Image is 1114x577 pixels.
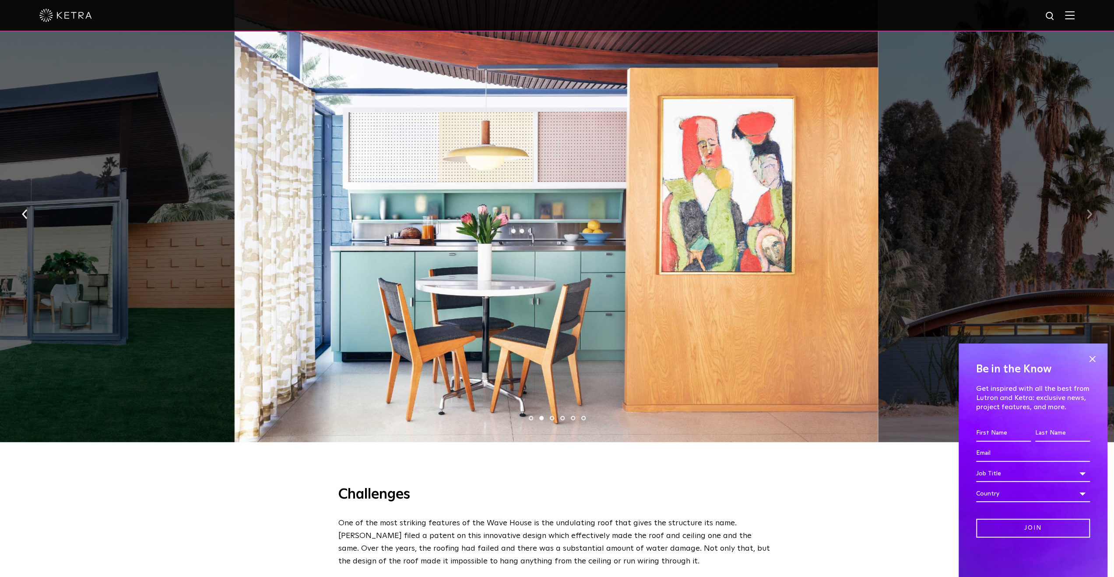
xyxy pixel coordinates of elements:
[338,486,776,504] h3: Challenges
[338,519,770,565] span: One of the most striking features of the Wave House is the undulating roof that gives the structu...
[976,465,1090,482] div: Job Title
[1045,11,1056,22] img: search icon
[976,361,1090,378] h4: Be in the Know
[1086,209,1092,219] img: arrow-right-black.svg
[976,425,1031,442] input: First Name
[976,384,1090,411] p: Get inspired with all the best from Lutron and Ketra: exclusive news, project features, and more.
[1065,11,1075,19] img: Hamburger%20Nav.svg
[39,9,92,22] img: ketra-logo-2019-white
[976,519,1090,538] input: Join
[976,445,1090,462] input: Email
[976,485,1090,502] div: Country
[22,209,28,219] img: arrow-left-black.svg
[1035,425,1090,442] input: Last Name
